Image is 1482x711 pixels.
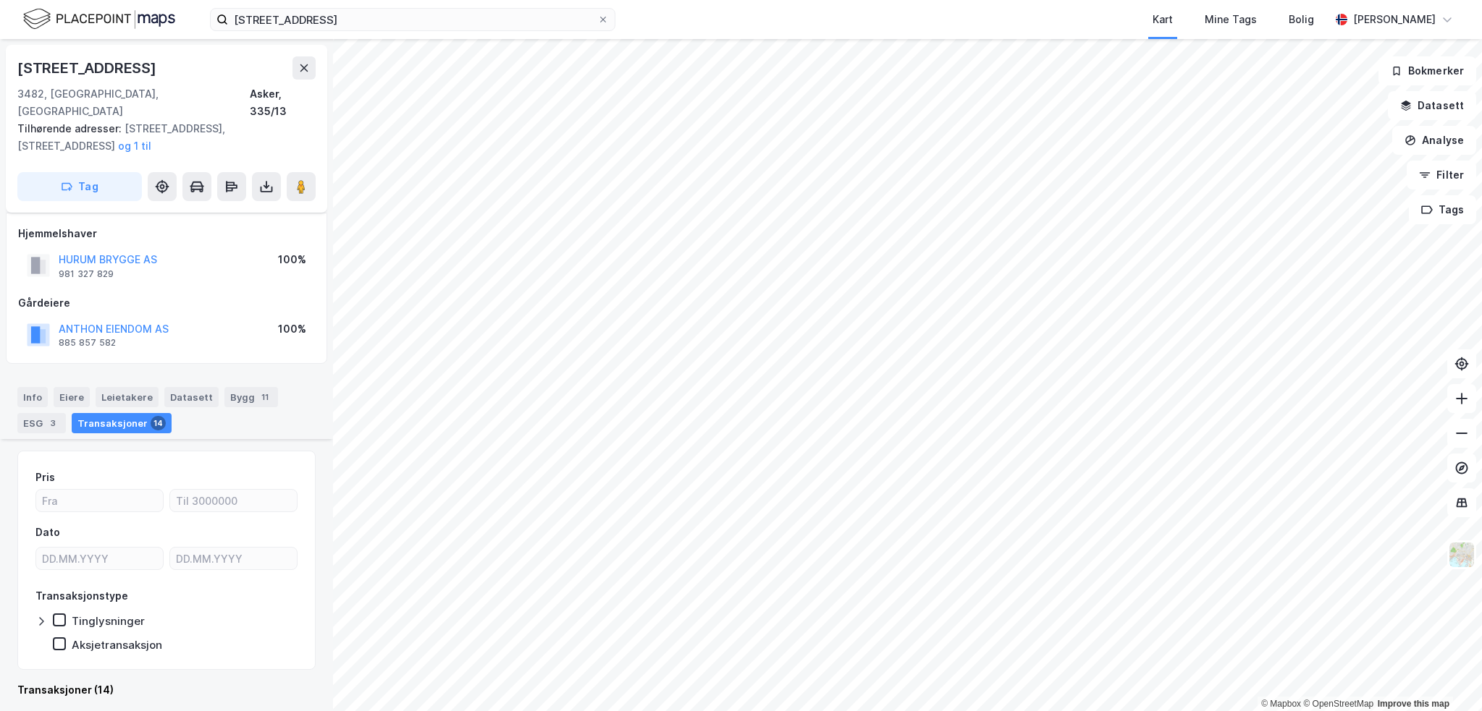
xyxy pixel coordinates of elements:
[1153,11,1173,28] div: Kart
[17,681,316,699] div: Transaksjoner (14)
[250,85,316,120] div: Asker, 335/13
[170,490,297,511] input: Til 3000000
[1410,642,1482,711] div: Kontrollprogram for chat
[59,337,116,349] div: 885 857 582
[35,469,55,486] div: Pris
[1448,541,1475,569] img: Z
[278,251,306,268] div: 100%
[59,268,114,280] div: 981 327 829
[258,390,272,404] div: 11
[96,387,159,407] div: Leietakere
[18,225,315,242] div: Hjemmelshaver
[1410,642,1482,711] iframe: Chat Widget
[151,416,166,430] div: 14
[36,548,163,569] input: DD.MM.YYYY
[170,548,297,569] input: DD.MM.YYYY
[54,387,90,407] div: Eiere
[17,172,142,201] button: Tag
[1378,699,1449,709] a: Improve this map
[72,638,162,652] div: Aksjetransaksjon
[278,320,306,338] div: 100%
[1378,56,1476,85] button: Bokmerker
[35,587,128,605] div: Transaksjonstype
[1353,11,1436,28] div: [PERSON_NAME]
[1388,91,1476,120] button: Datasett
[23,7,175,32] img: logo.f888ab2527a4732fd821a326f86c7f29.svg
[1409,195,1476,224] button: Tags
[18,294,315,312] div: Gårdeiere
[35,524,60,541] div: Dato
[17,85,250,120] div: 3482, [GEOGRAPHIC_DATA], [GEOGRAPHIC_DATA]
[1289,11,1314,28] div: Bolig
[1407,161,1476,190] button: Filter
[17,122,125,135] span: Tilhørende adresser:
[1205,11,1257,28] div: Mine Tags
[17,413,66,433] div: ESG
[224,387,278,407] div: Bygg
[17,387,48,407] div: Info
[46,416,60,430] div: 3
[36,490,163,511] input: Fra
[1303,699,1373,709] a: OpenStreetMap
[17,56,159,80] div: [STREET_ADDRESS]
[1261,699,1301,709] a: Mapbox
[17,120,304,155] div: [STREET_ADDRESS], [STREET_ADDRESS]
[72,413,172,433] div: Transaksjoner
[164,387,219,407] div: Datasett
[228,9,597,30] input: Søk på adresse, matrikkel, gårdeiere, leietakere eller personer
[1392,126,1476,155] button: Analyse
[72,614,145,628] div: Tinglysninger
